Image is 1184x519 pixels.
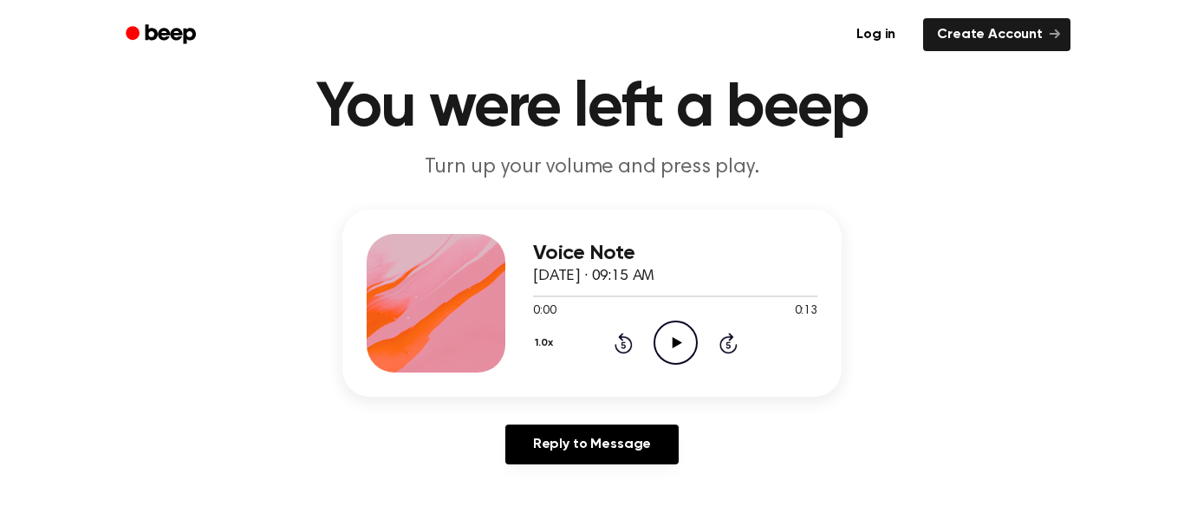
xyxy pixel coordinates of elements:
[533,269,654,284] span: [DATE] · 09:15 AM
[114,18,211,52] a: Beep
[148,77,1036,139] h1: You were left a beep
[795,302,817,321] span: 0:13
[259,153,925,182] p: Turn up your volume and press play.
[533,302,556,321] span: 0:00
[505,425,679,464] a: Reply to Message
[533,328,559,358] button: 1.0x
[533,242,817,265] h3: Voice Note
[923,18,1070,51] a: Create Account
[839,15,913,55] a: Log in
